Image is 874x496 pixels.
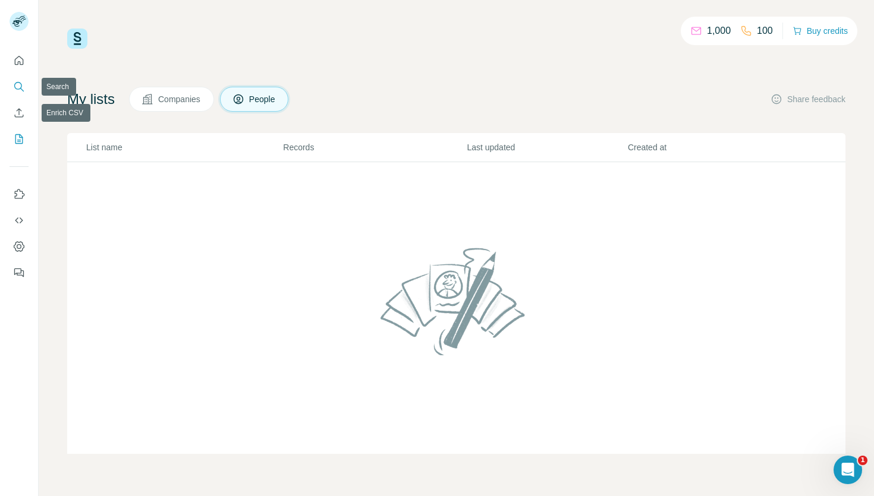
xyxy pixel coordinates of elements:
button: Search [10,76,29,97]
p: Last updated [467,141,626,153]
button: Quick start [10,50,29,71]
button: Use Surfe on LinkedIn [10,184,29,205]
button: My lists [10,128,29,150]
button: Use Surfe API [10,210,29,231]
button: Share feedback [771,93,845,105]
button: Buy credits [793,23,848,39]
h4: My lists [67,90,115,109]
p: List name [86,141,282,153]
span: Companies [158,93,202,105]
span: 1 [858,456,867,465]
iframe: Intercom live chat [834,456,862,484]
button: Enrich CSV [10,102,29,124]
span: People [249,93,276,105]
p: 1,000 [707,24,731,38]
p: Records [283,141,466,153]
button: Dashboard [10,236,29,257]
p: 100 [757,24,773,38]
img: No lists found [376,238,537,365]
button: Feedback [10,262,29,283]
img: Surfe Logo [67,29,87,49]
p: Created at [628,141,787,153]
